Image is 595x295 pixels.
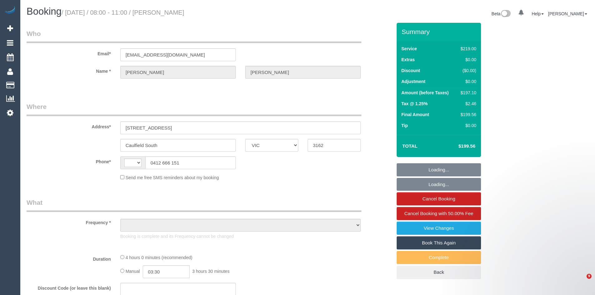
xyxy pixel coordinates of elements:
label: Discount [401,67,420,74]
a: View Changes [397,222,481,235]
a: Book This Again [397,236,481,249]
input: First Name* [120,66,236,79]
legend: Who [27,29,361,43]
small: / [DATE] / 08:00 - 11:00 / [PERSON_NAME] [62,9,184,16]
label: Name * [22,66,116,74]
p: Booking is complete and its Frequency cannot be changed [120,233,361,239]
label: Phone* [22,156,116,165]
legend: Where [27,102,361,116]
div: $0.00 [458,78,476,85]
strong: Total [402,143,418,149]
img: Automaid Logo [4,6,16,15]
label: Tax @ 1.25% [401,101,428,107]
div: $219.00 [458,46,476,52]
input: Post Code* [308,139,361,152]
input: Last Name* [245,66,361,79]
label: Discount Code (or leave this blank) [22,283,116,291]
img: New interface [500,10,511,18]
label: Amount (before Taxes) [401,90,449,96]
a: Help [532,11,544,16]
input: Suburb* [120,139,236,152]
div: $0.00 [458,57,476,63]
iframe: Intercom live chat [574,274,589,289]
a: Back [397,266,481,279]
label: Frequency * [22,217,116,226]
input: Phone* [145,156,236,169]
span: 9 [587,274,592,279]
h4: $199.56 [440,144,475,149]
a: Cancel Booking with 50.00% Fee [397,207,481,220]
legend: What [27,198,361,212]
a: Cancel Booking [397,192,481,205]
label: Extras [401,57,415,63]
div: $197.10 [458,90,476,96]
div: $0.00 [458,122,476,129]
a: [PERSON_NAME] [548,11,587,16]
input: Email* [120,48,236,61]
h3: Summary [402,28,478,35]
span: Send me free SMS reminders about my booking [126,175,219,180]
div: ($0.00) [458,67,476,74]
span: Cancel Booking with 50.00% Fee [404,211,474,216]
a: Beta [492,11,511,16]
span: Booking [27,6,62,17]
label: Final Amount [401,111,429,118]
span: 4 hours 0 minutes (recommended) [126,255,192,260]
label: Email* [22,48,116,57]
label: Tip [401,122,408,129]
span: 3 hours 30 minutes [192,269,230,274]
div: $199.56 [458,111,476,118]
div: $2.46 [458,101,476,107]
label: Address* [22,121,116,130]
span: Manual [126,269,140,274]
label: Service [401,46,417,52]
label: Duration [22,254,116,262]
label: Adjustment [401,78,425,85]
